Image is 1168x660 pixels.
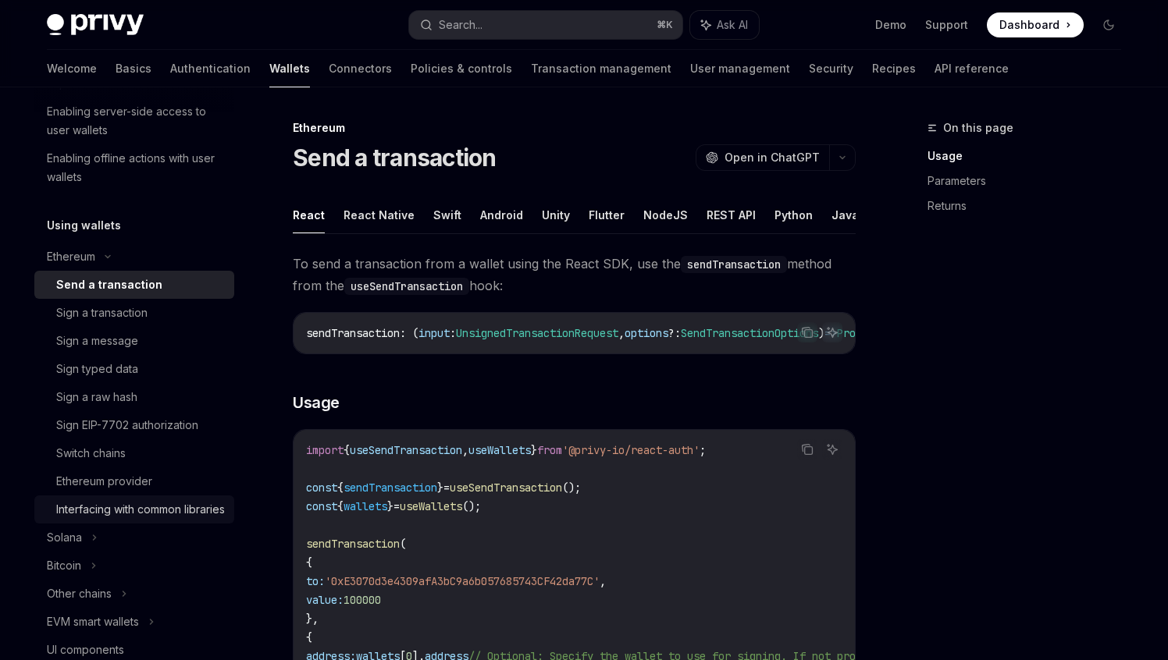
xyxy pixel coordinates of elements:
a: Sign typed data [34,355,234,383]
a: Enabling offline actions with user wallets [34,144,234,191]
a: Sign a raw hash [34,383,234,411]
span: On this page [943,119,1013,137]
span: sendTransaction [306,326,400,340]
span: } [531,443,537,457]
a: Interfacing with common libraries [34,495,234,523]
a: Dashboard [987,12,1084,37]
span: }, [306,612,319,626]
div: Bitcoin [47,556,81,575]
span: options [625,326,668,340]
button: Unity [542,197,570,233]
button: Swift [433,197,461,233]
div: Sign a message [56,332,138,350]
span: (); [462,499,481,513]
button: Android [480,197,523,233]
span: wallets [344,499,387,513]
span: { [344,443,350,457]
span: (); [562,481,581,495]
a: Policies & controls [411,50,512,87]
span: value: [306,593,344,607]
button: React [293,197,325,233]
span: useSendTransaction [350,443,462,457]
a: Usage [928,144,1134,169]
span: to: [306,574,325,588]
div: EVM smart wallets [47,612,139,631]
span: useWallets [400,499,462,513]
span: useSendTransaction [450,481,562,495]
a: Send a transaction [34,271,234,299]
span: { [306,555,312,570]
div: Send a transaction [56,275,162,294]
span: from [537,443,562,457]
span: sendTransaction [306,537,400,551]
span: To send a transaction from a wallet using the React SDK, use the method from the hook: [293,253,856,296]
a: Authentication [170,50,251,87]
span: } [387,499,393,513]
a: Enabling server-side access to user wallets [34,98,234,144]
button: Copy the contents from the code block [797,439,817,460]
span: Usage [293,392,340,413]
div: Ethereum [47,247,95,266]
a: Switch chains [34,439,234,467]
span: input [418,326,450,340]
span: const [306,499,337,513]
span: { [337,499,344,513]
code: sendTransaction [681,256,787,273]
h1: Send a transaction [293,144,497,172]
button: Python [775,197,813,233]
div: Ethereum [293,120,856,136]
button: Open in ChatGPT [696,144,829,171]
div: Solana [47,528,82,547]
span: ( [400,537,406,551]
span: : ( [400,326,418,340]
div: Sign a raw hash [56,388,137,406]
button: Copy the contents from the code block [797,322,817,342]
a: Connectors [329,50,392,87]
code: useSendTransaction [344,278,469,295]
span: = [393,499,400,513]
span: ) [818,326,824,340]
div: Switch chains [56,444,126,463]
span: ; [700,443,706,457]
span: = [443,481,450,495]
a: Sign EIP-7702 authorization [34,411,234,439]
span: import [306,443,344,457]
div: UI components [47,640,124,659]
a: Ethereum provider [34,467,234,495]
span: , [618,326,625,340]
div: Enabling offline actions with user wallets [47,149,225,186]
span: ?: [668,326,681,340]
a: Welcome [47,50,97,87]
a: Recipes [872,50,916,87]
span: ⌘ K [657,19,673,31]
div: Sign a transaction [56,303,148,322]
a: Basics [116,50,151,87]
button: Toggle dark mode [1096,12,1121,37]
button: Ask AI [822,322,842,342]
span: UnsignedTransactionRequest [456,326,618,340]
span: { [337,481,344,495]
div: Search... [439,16,483,34]
a: Returns [928,193,1134,218]
a: Demo [875,17,906,33]
a: Sign a message [34,327,234,355]
span: : [450,326,456,340]
button: Ask AI [822,439,842,460]
div: Sign EIP-7702 authorization [56,416,198,435]
span: 100000 [344,593,381,607]
a: Wallets [269,50,310,87]
span: , [600,574,606,588]
span: Ask AI [717,17,748,33]
span: sendTransaction [344,481,437,495]
span: useWallets [468,443,531,457]
button: React Native [344,197,415,233]
button: Ask AI [690,11,759,39]
span: Dashboard [999,17,1059,33]
img: dark logo [47,14,144,36]
button: NodeJS [643,197,688,233]
a: Parameters [928,169,1134,193]
button: Search...⌘K [409,11,682,39]
span: const [306,481,337,495]
div: Ethereum provider [56,472,152,491]
div: Enabling server-side access to user wallets [47,102,225,140]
